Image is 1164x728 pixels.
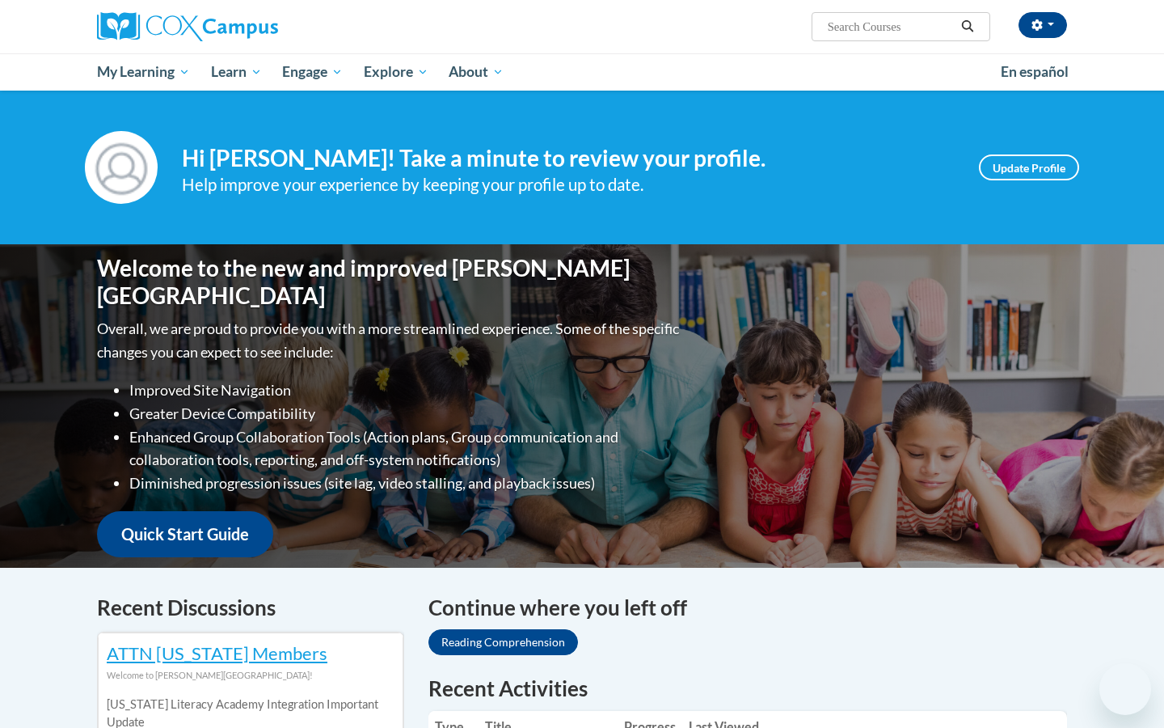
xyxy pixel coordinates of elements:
[97,592,404,624] h4: Recent Discussions
[129,425,683,472] li: Enhanced Group Collaboration Tools (Action plans, Group communication and collaboration tools, re...
[97,255,683,309] h1: Welcome to the new and improved [PERSON_NAME][GEOGRAPHIC_DATA]
[97,12,404,41] a: Cox Campus
[97,12,278,41] img: Cox Campus
[129,379,683,402] li: Improved Site Navigation
[272,53,353,91] a: Engage
[428,674,1067,703] h1: Recent Activities
[97,317,683,364] p: Overall, we are proud to provide you with a more streamlined experience. Some of the specific cha...
[1018,12,1067,38] button: Account Settings
[979,154,1079,180] a: Update Profile
[955,17,980,36] button: Search
[182,171,955,198] div: Help improve your experience by keeping your profile up to date.
[449,62,504,82] span: About
[826,17,955,36] input: Search Courses
[439,53,515,91] a: About
[97,62,190,82] span: My Learning
[211,62,262,82] span: Learn
[353,53,439,91] a: Explore
[428,629,578,655] a: Reading Comprehension
[990,55,1079,89] a: En español
[129,402,683,425] li: Greater Device Compatibility
[97,511,273,557] a: Quick Start Guide
[107,667,394,684] div: Welcome to [PERSON_NAME][GEOGRAPHIC_DATA]!
[86,53,200,91] a: My Learning
[428,592,1067,624] h4: Continue where you left off
[129,472,683,495] li: Diminished progression issues (site lag, video stalling, and playback issues)
[85,131,158,204] img: Profile Image
[73,53,1091,91] div: Main menu
[364,62,428,82] span: Explore
[182,145,955,172] h4: Hi [PERSON_NAME]! Take a minute to review your profile.
[1001,63,1069,80] span: En español
[282,62,343,82] span: Engage
[107,642,327,664] a: ATTN [US_STATE] Members
[200,53,272,91] a: Learn
[1099,663,1151,715] iframe: Button to launch messaging window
